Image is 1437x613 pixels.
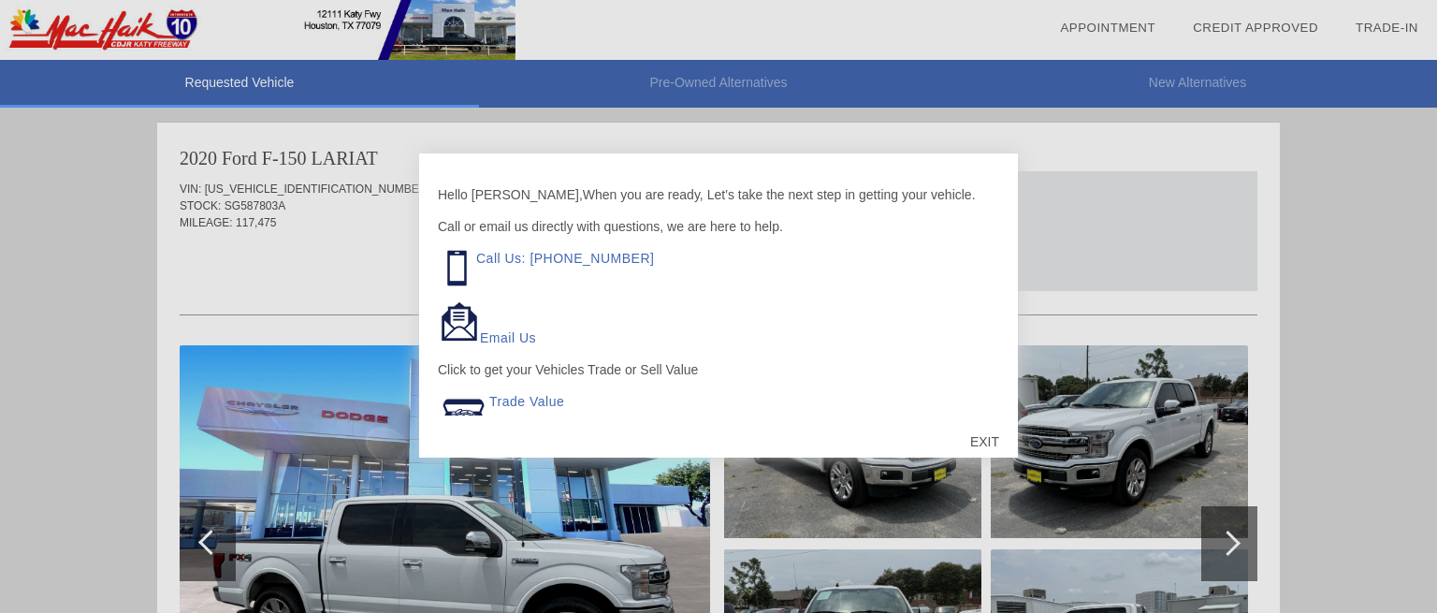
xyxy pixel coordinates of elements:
p: Call or email us directly with questions, we are here to help. [438,217,999,236]
a: Trade-In [1356,21,1418,35]
a: Call Us: [PHONE_NUMBER] [476,251,654,266]
div: EXIT [951,414,1018,470]
a: Credit Approved [1193,21,1318,35]
a: Email Us [480,330,536,345]
a: Appointment [1060,21,1155,35]
p: Hello [PERSON_NAME],When you are ready, Let’s take the next step in getting your vehicle. [438,185,999,204]
img: Email Icon [438,300,480,343]
a: Trade Value [489,394,564,409]
p: Click to get your Vehicles Trade or Sell Value [438,360,999,379]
